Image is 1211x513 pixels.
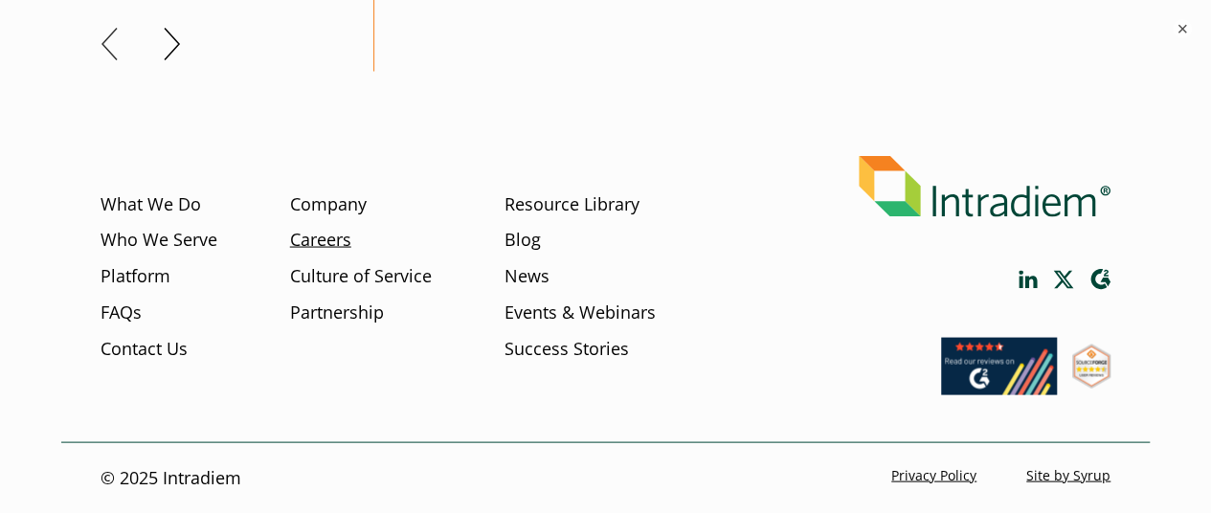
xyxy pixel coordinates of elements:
a: FAQs [101,300,142,324]
p: © 2025 Intradiem [101,465,241,490]
img: SourceForge User Reviews [1072,344,1110,388]
a: Culture of Service [290,263,432,288]
a: Resource Library [504,191,639,216]
a: Site by Syrup [1026,465,1110,483]
a: Platform [101,263,170,288]
a: Link opens in a new window [1019,270,1038,288]
button: × [1173,19,1192,38]
a: News [504,263,549,288]
a: Privacy Policy [891,465,976,483]
a: Link opens in a new window [1089,268,1110,290]
a: Link opens in a new window [1053,270,1074,288]
a: Partnership [290,300,384,324]
img: Read our reviews on G2 [941,337,1057,394]
a: Contact Us [101,336,188,361]
a: Company [290,191,367,216]
a: Events & Webinars [504,300,655,324]
a: Success Stories [504,336,628,361]
a: What We Do [101,191,201,216]
a: Blog [504,227,540,252]
img: Intradiem [859,155,1110,217]
a: Careers [290,227,351,252]
a: Link opens in a new window [941,376,1057,399]
a: Link opens in a new window [1072,369,1110,392]
a: Who We Serve [101,227,217,252]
